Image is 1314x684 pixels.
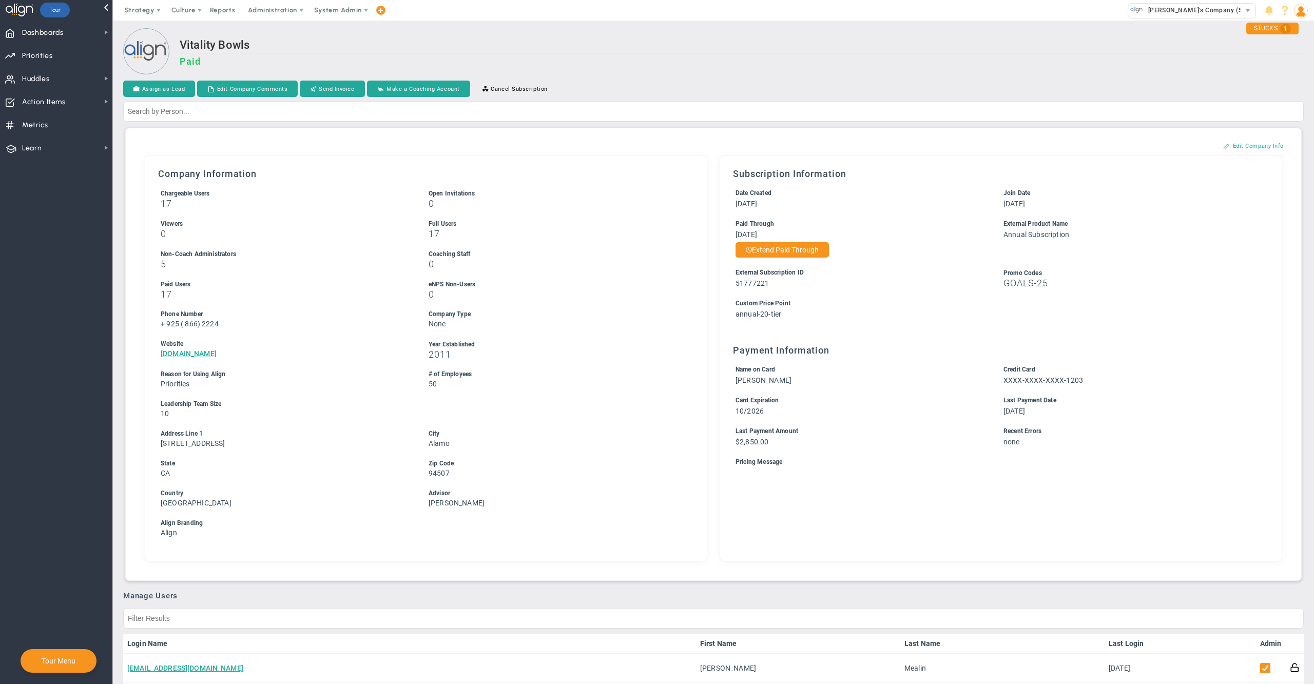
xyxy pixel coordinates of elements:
img: 48978.Person.photo [1294,4,1308,17]
span: [PERSON_NAME] [736,376,791,384]
span: 10 [161,409,169,418]
div: Company Type [429,309,678,319]
h3: Subscription Information [733,168,1269,179]
h3: Manage Users [123,591,1304,600]
span: [PERSON_NAME]'s Company (Sandbox) [1143,4,1267,17]
span: 50 [429,380,437,388]
span: None [429,320,446,328]
a: First Name [700,639,896,648]
h3: 17 [161,199,410,208]
div: Recent Errors [1003,426,1252,436]
span: [STREET_ADDRESS] [161,439,225,447]
button: Tour Menu [38,656,79,666]
span: Action Items [22,91,66,113]
div: Pricing Message [736,457,1252,467]
span: 10/2026 [736,407,764,415]
span: Priorities [22,45,53,67]
span: [PERSON_NAME] [429,499,485,507]
h3: 0 [429,259,678,269]
span: [DATE] [736,200,757,208]
span: Coaching Staff [429,250,470,258]
div: External Product Name [1003,219,1252,229]
span: Priorities [161,380,190,388]
td: [PERSON_NAME] [696,654,900,683]
span: Align [161,529,177,537]
label: Includes Users + Open Invitations, excludes Coaching Staff [161,189,210,197]
img: Loading... [123,28,169,74]
h3: 0 [429,199,678,208]
button: Edit Company Comments [197,81,298,97]
span: Dashboards [22,22,64,44]
div: Country [161,488,410,498]
a: Admin [1260,639,1282,648]
div: Website [161,339,410,349]
div: STUCKS [1246,23,1299,34]
h3: Company Information [158,168,694,179]
h3: 2011 [429,349,678,359]
div: External Subscription ID [736,268,984,278]
span: Alamo [429,439,450,447]
span: ) [198,320,200,328]
span: GOALS-25 [1003,278,1048,288]
div: Address Line 1 [161,429,410,439]
span: Culture [171,6,196,14]
a: Last Login [1109,639,1157,648]
span: System Admin [314,6,362,14]
a: [DOMAIN_NAME] [161,349,217,358]
button: Cancel Subscription [472,81,558,97]
a: [EMAIL_ADDRESS][DOMAIN_NAME] [127,664,243,672]
h2: Vitality Bowls [180,38,1304,53]
span: 94507 [429,469,450,477]
span: 51777221 [736,279,769,287]
span: CA [161,469,170,477]
span: 866 [185,320,197,328]
h3: 5 [161,259,410,269]
span: annual-20-tier [736,310,781,318]
span: $2,850.00 [736,438,768,446]
div: Advisor [429,488,678,498]
div: Last Payment Amount [736,426,984,436]
span: + [161,320,165,328]
span: Promo Codes [1003,269,1042,277]
h3: 0 [161,229,410,239]
div: Phone Number [161,309,410,319]
span: eNPS Non-Users [429,281,475,288]
div: Last Payment Date [1003,396,1252,405]
div: Credit Card [1003,365,1252,375]
td: [DATE] [1105,654,1161,683]
span: XXXX-XXXX-XXXX-1203 [1003,376,1083,384]
button: Assign as Lead [123,81,195,97]
div: Join Date [1003,188,1252,198]
h3: 17 [429,229,678,239]
span: Annual Subscription [1003,230,1069,239]
span: Viewers [161,220,183,227]
td: Mealin [900,654,1105,683]
span: Metrics [22,114,48,136]
h3: 17 [161,289,410,299]
span: Huddles [22,68,50,90]
span: Year Established [429,341,475,348]
div: State [161,459,410,468]
span: 1 [1280,24,1291,34]
div: Date Created [736,188,984,198]
img: 33318.Company.photo [1130,4,1143,16]
span: Full Users [429,220,457,227]
span: 2224 [202,320,219,328]
span: [GEOGRAPHIC_DATA] [161,499,231,507]
div: Name on Card [736,365,984,375]
span: Non-Coach Administrators [161,250,236,258]
button: Extend Paid Through [736,242,829,258]
div: Reason for Using Align [161,369,410,379]
span: [DATE] [1003,200,1025,208]
div: # of Employees [429,369,678,379]
button: Send Invoice [300,81,364,97]
span: Paid Users [161,281,191,288]
div: Zip Code [429,459,678,468]
input: Search by Person... [123,101,1304,122]
span: Open Invitations [429,190,475,197]
button: Make a Coaching Account [367,81,470,97]
a: Last Name [904,639,1100,648]
h3: Payment Information [733,345,1269,356]
span: Learn [22,138,42,159]
div: City [429,429,678,439]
